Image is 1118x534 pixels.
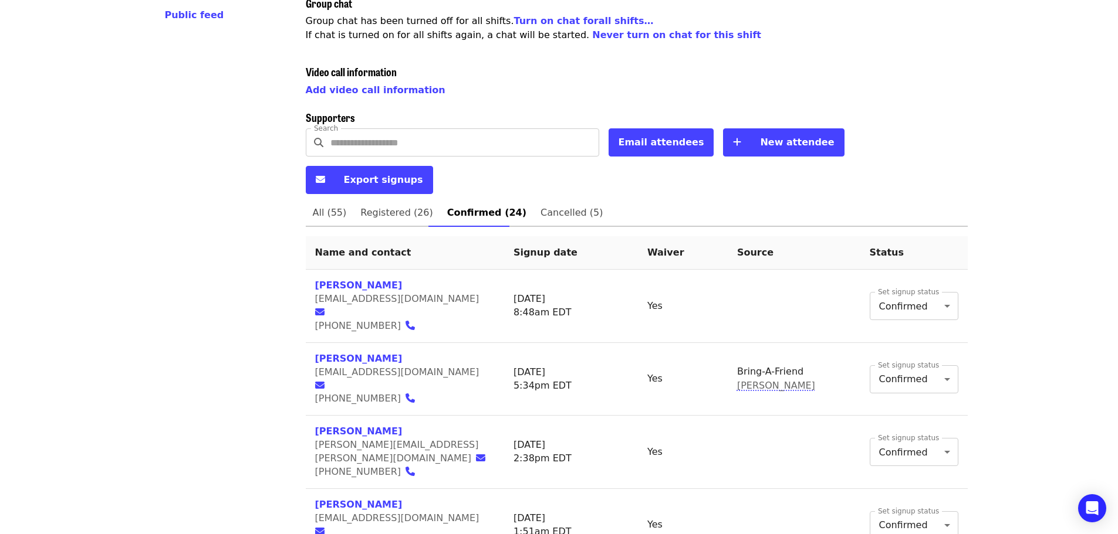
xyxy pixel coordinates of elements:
[609,128,714,157] button: Email attendees
[306,84,445,96] a: Add video call information
[315,439,479,464] span: [PERSON_NAME][EMAIL_ADDRESS][PERSON_NAME][DOMAIN_NAME]
[165,8,278,22] a: Public feed
[737,379,851,393] span: Recruited by supporter Karen Cornell
[533,199,610,227] a: Cancelled (5)
[592,28,761,42] button: Never turn on chat for this shift
[306,110,355,125] span: Supporters
[733,137,741,148] i: plus icon
[638,343,728,416] td: Yes
[315,512,479,523] span: [EMAIL_ADDRESS][DOMAIN_NAME]
[315,280,403,291] a: [PERSON_NAME]
[878,508,939,515] label: Set signup status
[728,236,860,270] th: Source
[541,205,603,221] span: Cancelled (5)
[306,236,504,270] th: Name and contact
[353,199,440,227] a: Registered (26)
[870,365,958,393] div: Confirmed
[447,205,526,221] span: Confirmed (24)
[406,320,422,331] a: phone icon
[504,236,638,270] th: Signup date
[165,9,224,21] span: Public feed
[316,174,325,185] i: envelope icon
[638,416,728,489] td: Yes
[315,426,403,437] a: [PERSON_NAME]
[314,125,338,132] label: Search
[514,15,654,26] a: Turn on chat forall shifts…
[406,393,415,404] i: phone icon
[619,137,704,148] span: Email attendees
[315,366,479,377] span: [EMAIL_ADDRESS][DOMAIN_NAME]
[870,292,958,320] div: Confirmed
[406,320,415,331] i: phone icon
[638,236,728,270] th: Waiver
[315,393,401,404] span: [PHONE_NUMBER]
[315,307,325,318] i: envelope icon
[504,416,638,489] td: [DATE] 2:38pm EDT
[313,205,347,221] span: All (55)
[1078,494,1106,522] div: Open Intercom Messenger
[315,380,325,391] i: envelope icon
[476,453,492,464] a: envelope icon
[314,137,323,148] i: search icon
[315,293,479,304] span: [EMAIL_ADDRESS][DOMAIN_NAME]
[306,64,397,79] span: Video call information
[440,199,533,227] a: Confirmed (24)
[315,320,401,331] span: [PHONE_NUMBER]
[476,453,485,464] i: envelope icon
[870,247,904,258] span: Status
[760,137,834,148] span: New attendee
[878,434,939,441] label: Set signup status
[315,307,332,318] a: envelope icon
[638,270,728,343] td: Yes
[315,499,403,510] a: [PERSON_NAME]
[306,166,433,194] button: Export signups
[315,380,332,391] a: envelope icon
[728,343,860,416] td: Bring-A-Friend
[504,270,638,343] td: [DATE] 8:48am EDT
[878,288,939,295] label: Set signup status
[737,380,815,391] span: [PERSON_NAME]
[344,174,423,185] span: Export signups
[406,466,415,477] i: phone icon
[330,128,599,157] input: Search
[878,362,939,369] label: Set signup status
[870,438,958,466] div: Confirmed
[504,343,638,416] td: [DATE] 5:34pm EDT
[315,353,403,364] a: [PERSON_NAME]
[406,393,422,404] a: phone icon
[306,199,354,227] a: All (55)
[406,466,422,477] a: phone icon
[315,466,401,477] span: [PHONE_NUMBER]
[306,15,762,40] span: Group chat has been turned off for all shifts . If chat is turned on for all shifts again, a chat...
[723,128,844,157] button: New attendee
[360,205,433,221] span: Registered (26)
